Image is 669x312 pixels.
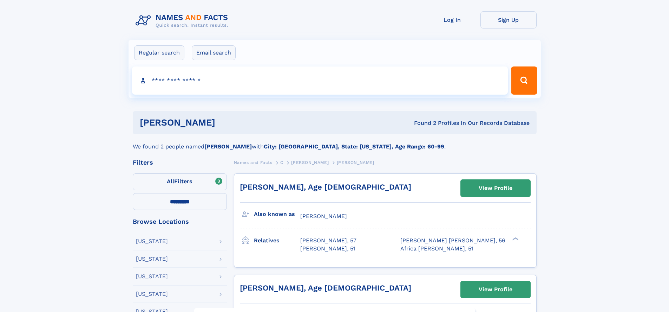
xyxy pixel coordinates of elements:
h1: [PERSON_NAME] [140,118,315,127]
h3: Also known as [254,208,300,220]
label: Regular search [134,45,184,60]
a: Names and Facts [234,158,273,167]
h3: Relatives [254,235,300,247]
label: Filters [133,173,227,190]
a: [PERSON_NAME], 51 [300,245,355,253]
div: [US_STATE] [136,238,168,244]
input: search input [132,66,508,95]
a: [PERSON_NAME], Age [DEMOGRAPHIC_DATA] [240,284,411,292]
a: [PERSON_NAME] [PERSON_NAME], 56 [400,237,505,244]
div: We found 2 people named with . [133,134,537,151]
div: Found 2 Profiles In Our Records Database [315,119,530,127]
span: [PERSON_NAME] [337,160,374,165]
div: [US_STATE] [136,291,168,297]
a: View Profile [461,281,530,298]
button: Search Button [511,66,537,95]
div: [US_STATE] [136,274,168,279]
span: [PERSON_NAME] [291,160,329,165]
a: [PERSON_NAME] [291,158,329,167]
div: View Profile [479,180,512,196]
a: Sign Up [480,11,537,28]
b: City: [GEOGRAPHIC_DATA], State: [US_STATE], Age Range: 60-99 [264,143,444,150]
a: View Profile [461,180,530,197]
div: [US_STATE] [136,256,168,262]
a: [PERSON_NAME], 57 [300,237,356,244]
a: [PERSON_NAME], Age [DEMOGRAPHIC_DATA] [240,183,411,191]
b: [PERSON_NAME] [204,143,252,150]
a: C [280,158,283,167]
span: All [167,178,174,185]
a: Africa [PERSON_NAME], 51 [400,245,473,253]
img: Logo Names and Facts [133,11,234,30]
span: C [280,160,283,165]
div: Browse Locations [133,218,227,225]
span: [PERSON_NAME] [300,213,347,219]
div: ❯ [511,237,519,241]
div: View Profile [479,281,512,298]
a: Log In [424,11,480,28]
label: Email search [192,45,236,60]
div: Filters [133,159,227,166]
